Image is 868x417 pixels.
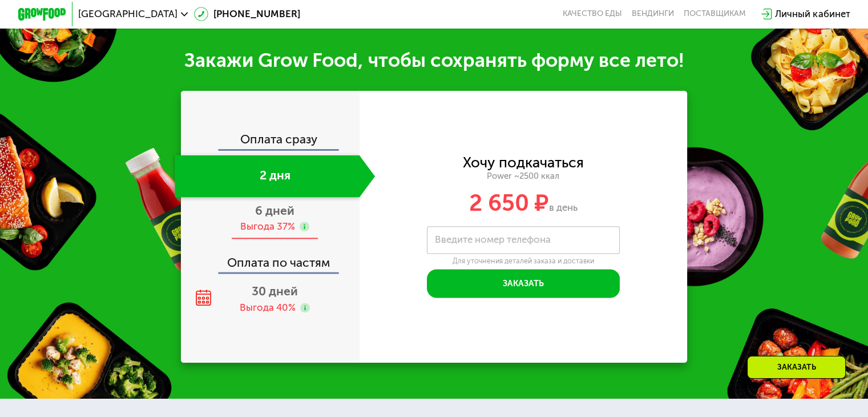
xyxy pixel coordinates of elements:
[427,256,620,266] div: Для уточнения деталей заказа и доставки
[463,156,584,169] div: Хочу подкачаться
[360,171,688,182] div: Power ~2500 ккал
[240,220,295,233] div: Выгода 37%
[78,9,177,19] span: [GEOGRAPHIC_DATA]
[435,236,551,243] label: Введите номер телефона
[427,269,620,298] button: Заказать
[469,189,549,216] span: 2 650 ₽
[775,7,850,21] div: Личный кабинет
[182,133,360,149] div: Оплата сразу
[563,9,622,19] a: Качество еды
[632,9,674,19] a: Вендинги
[182,244,360,272] div: Оплата по частям
[747,356,846,379] div: Заказать
[252,284,298,298] span: 30 дней
[240,301,296,314] div: Выгода 40%
[549,202,578,213] span: в день
[684,9,746,19] div: поставщикам
[194,7,300,21] a: [PHONE_NUMBER]
[255,203,294,218] span: 6 дней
